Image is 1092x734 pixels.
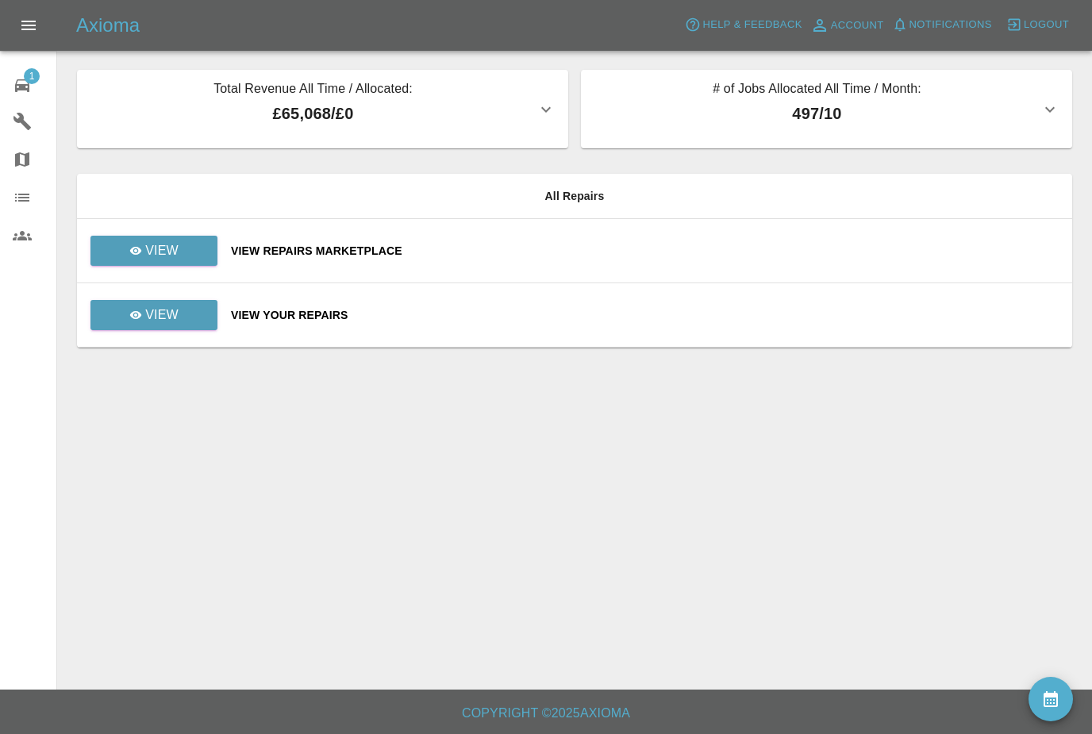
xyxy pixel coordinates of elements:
[10,6,48,44] button: Open drawer
[90,236,217,266] a: View
[702,16,802,34] span: Help & Feedback
[231,243,1059,259] a: View Repairs Marketplace
[594,102,1040,125] p: 497 / 10
[594,79,1040,102] p: # of Jobs Allocated All Time / Month:
[13,702,1079,724] h6: Copyright © 2025 Axioma
[681,13,806,37] button: Help & Feedback
[90,244,218,256] a: View
[1024,16,1069,34] span: Logout
[77,70,568,148] button: Total Revenue All Time / Allocated:£65,068/£0
[581,70,1072,148] button: # of Jobs Allocated All Time / Month:497/10
[90,300,217,330] a: View
[145,306,179,325] p: View
[806,13,888,38] a: Account
[1002,13,1073,37] button: Logout
[888,13,996,37] button: Notifications
[90,308,218,321] a: View
[77,174,1072,219] th: All Repairs
[831,17,884,35] span: Account
[1029,677,1073,721] button: availability
[909,16,992,34] span: Notifications
[90,102,536,125] p: £65,068 / £0
[76,13,140,38] h5: Axioma
[24,68,40,84] span: 1
[145,241,179,260] p: View
[90,79,536,102] p: Total Revenue All Time / Allocated:
[231,307,1059,323] a: View Your Repairs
